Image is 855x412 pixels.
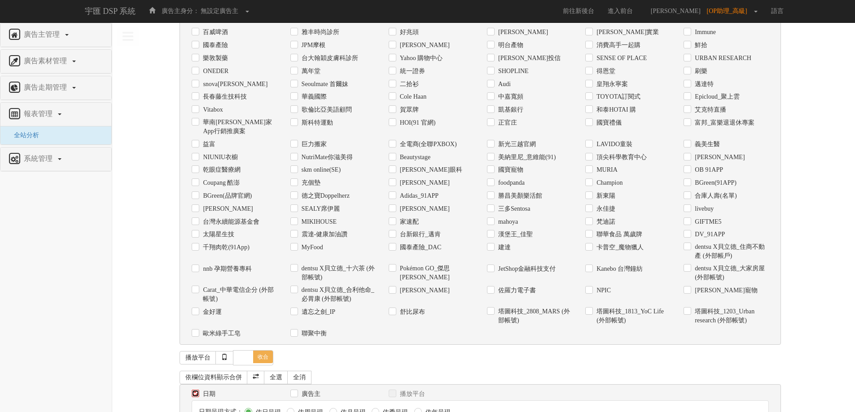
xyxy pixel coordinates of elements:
label: 國泰產險_DAC [398,243,442,252]
label: dentsu X貝立德_十六茶 (外部帳號) [299,264,375,282]
label: BGreen(品牌官網) [201,191,252,200]
label: dentsu X貝立德_大家房屋 (外部帳號) [693,264,768,282]
label: [PERSON_NAME] [201,204,253,213]
label: Beautystage [398,153,430,162]
label: 凱基銀行 [496,105,523,114]
label: livebuy [693,204,714,213]
label: 國寶禮儀 [594,118,622,127]
label: 廣告主 [299,390,320,399]
label: 國泰產險 [201,41,228,50]
label: [PERSON_NAME] [398,41,450,50]
label: Champion [594,178,623,187]
label: 日期 [201,390,215,399]
label: 永佳捷 [594,204,615,213]
label: 塔圖科技_2808_MARS (外部帳號) [496,307,572,325]
label: 台新銀行_邁肯 [398,230,441,239]
label: 勝昌美顏樂活館 [496,191,542,200]
label: snova[PERSON_NAME] [201,80,267,89]
label: 華南[PERSON_NAME]家App行銷推廣案 [201,118,276,136]
label: 百威啤酒 [201,28,228,37]
label: 聯聚中衡 [299,329,327,338]
label: [PERSON_NAME] [398,204,450,213]
label: 佐羅力電子書 [496,286,536,295]
label: [PERSON_NAME] [693,153,745,162]
span: 系統管理 [22,155,57,162]
label: 舒比尿布 [398,308,425,317]
a: 廣告素材管理 [7,54,105,69]
label: 台灣永續能源基金會 [201,217,259,226]
label: [PERSON_NAME]實業 [594,28,659,37]
label: 義美生醫 [693,140,720,149]
a: 全消 [287,371,311,384]
label: Pokémon GO_傑思[PERSON_NAME] [398,264,474,282]
label: 梵迪諾 [594,217,615,226]
label: Cole Haan [398,92,426,101]
label: foodpanda [496,178,525,187]
label: SENSE ОF PLACE [594,54,647,63]
label: MURIA [594,165,618,174]
label: MIKIHOUSE [299,217,337,226]
label: 賀眾牌 [398,105,419,114]
label: 千翔肉乾(91App) [201,243,249,252]
span: 廣告素材管理 [22,57,71,65]
label: Carat_中華電信企分 (外部帳號) [201,286,276,304]
label: 皇翔永寧案 [594,80,628,89]
label: NIUNIU衣櫥 [201,153,238,162]
label: 漢堡王_佳聖 [496,230,533,239]
label: 金好運 [201,308,222,317]
label: JPM摩根 [299,41,326,50]
label: 家速配 [398,217,419,226]
label: 和泰HOTAI 購 [594,105,636,114]
label: 德之寶Doppelherz [299,191,350,200]
label: Adidas_91APP [398,191,438,200]
label: 艾克特直播 [693,105,726,114]
label: Kanebo 台灣鐘紡 [594,265,643,273]
label: 鮮拾 [693,41,707,50]
span: 全站分析 [7,132,39,139]
label: Coupang 酷澎 [201,178,240,187]
label: 遺忘之劍_IP [299,308,335,317]
label: 新東陽 [594,191,615,200]
label: 明台產物 [496,41,523,50]
span: [PERSON_NAME] [646,8,705,14]
label: MyFood [299,243,323,252]
label: 太陽星生技 [201,230,234,239]
label: 巨力搬家 [299,140,327,149]
label: nnb 孕期營養專科 [201,265,252,273]
label: LAVIDO童裝 [594,140,632,149]
label: 統一證券 [398,67,425,76]
span: 無設定廣告主 [201,8,238,14]
label: 震達-健康加油讚 [299,230,348,239]
label: 正官庄 [496,118,517,127]
label: 中嘉寬頻 [496,92,523,101]
label: 好兆頭 [398,28,419,37]
label: 聯華食品 萬歲牌 [594,230,642,239]
label: SHOPLINE [496,67,529,76]
label: ONEDER [201,67,228,76]
label: SEALY席伊麗 [299,204,340,213]
label: 新光三越官網 [496,140,536,149]
label: 刷樂 [693,67,707,76]
label: 長春藤生技科技 [201,92,247,101]
label: 美納里尼_意維能(91) [496,153,556,162]
span: 廣告主管理 [22,30,64,38]
label: 斯科特運動 [299,118,333,127]
label: Epicloud_聚上雲 [693,92,740,101]
label: HOI(91 官網) [398,118,436,127]
label: 得恩堂 [594,67,615,76]
label: mahoya [496,217,518,226]
label: 充個墊 [299,178,320,187]
a: 報表管理 [7,107,105,121]
span: 報表管理 [22,110,57,117]
label: [PERSON_NAME]眼科 [398,165,462,174]
label: 合庫人壽(名單) [693,191,737,200]
label: 華義國際 [299,92,327,101]
label: URBAN RESEARCH [693,54,751,63]
a: 全選 [264,371,288,384]
label: DV_91APP [693,230,725,239]
label: Audi [496,80,511,89]
span: [OP助理_高級] [707,8,752,14]
label: Seoulmate 首爾妹 [299,80,349,89]
span: 廣告走期管理 [22,83,71,91]
label: 歌倫比亞美語顧問 [299,105,352,114]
